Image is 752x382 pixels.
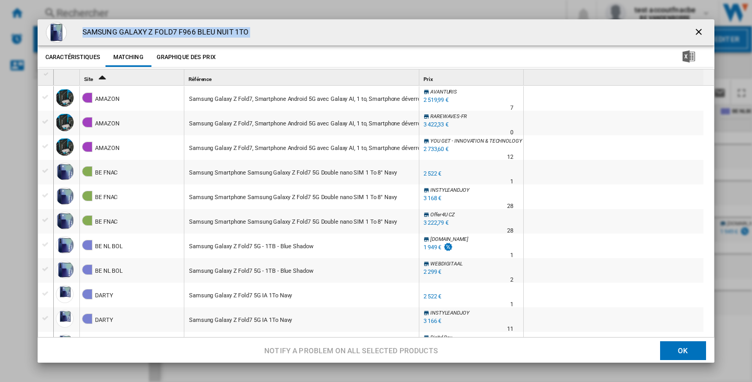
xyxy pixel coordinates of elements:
div: 1 949 € [424,244,441,251]
div: Délai de livraison : 7 jours [510,103,513,113]
div: BE NL BOL [95,259,123,283]
div: Délai de livraison : 0 jour [510,128,513,138]
div: https://www.fr.fnac.be/Smartphone-Samsung-Galaxy-Z-Fold7-5G-Double-nano-SIM-1-To-8-Navy/a21803282 [184,209,419,233]
div: https://www.fr.fnac.be/Smartphone-Samsung-Galaxy-Z-Fold7-5G-Double-nano-SIM-1-To-8-Navy/a21803282 [184,160,419,184]
div: Sort Ascending [82,70,184,86]
button: Graphique des prix [154,48,218,67]
div: Sort None [421,70,523,86]
div: Samsung Galaxy Z Fold7 5G - 1TB - Blue Shadow [189,259,313,283]
md-dialog: Product popup [38,19,714,363]
span: Sort Ascending [94,76,111,82]
span: RAREWAVES-FR [430,113,467,119]
span: [DOMAIN_NAME] [430,236,468,242]
div: BE FNAC [95,210,118,234]
div: 2 299 € [422,267,441,277]
div: BE FNAC [95,186,118,210]
div: Samsung Smartphone Samsung Galaxy Z Fold7 5G Double nano SIM 1 To 8" Navy [189,161,397,185]
div: Sort None [526,70,703,86]
div: 2 299 € [424,269,441,275]
div: 3 166 € [424,318,441,325]
div: 2 519,99 € [422,95,449,106]
span: INSTYLEANDJOY [430,310,469,316]
div: 3 222,79 € [424,219,449,226]
div: 2 522 € [424,293,441,300]
div: 2 519,99 € [424,97,449,103]
img: promotionV3.png [443,242,453,251]
div: Délai de livraison : 28 jours [507,226,513,236]
div: 2 522 € [422,169,441,179]
div: https://www.darty.com/nav/achat/gps_communication/telephone_mobile/telephone_portable/samsung_z_f... [184,283,419,307]
div: https://www.bol.com/be/nl/p/samsung-galaxy-z-fold7-5g-1tb-blue-shadow/9300000236074238/ [184,258,419,282]
span: YOU GET - INNOVATION & TECHNOLOGY [430,138,522,144]
div: 2 522 € [424,170,441,177]
span: WEBDIGITAAL [430,261,463,267]
div: Samsung Galaxy Z Fold7 5G IA 1To Navy [189,308,292,332]
button: Caractéristiques [43,48,103,67]
div: Délai de livraison : 1 jour [510,250,513,261]
ng-md-icon: getI18NText('BUTTONS.CLOSE_DIALOG') [694,27,706,39]
div: 3 168 € [422,193,441,204]
div: AMAZON [95,136,119,160]
div: Samsung Galaxy Z Fold7, Smartphone Android 5G avec Galaxy AI, 1 to, Smartphone déverrouillé, Bleu... [189,136,457,160]
div: BE NL BOL [95,235,123,259]
div: DARTY [95,333,113,357]
span: Offer 4U CZ [430,212,455,217]
img: excel-24x24.png [683,50,695,63]
div: AMAZON [95,87,119,111]
div: Samsung Galaxy Z Fold7 5G IA 1To Navy [189,284,292,308]
span: Prix [424,76,433,82]
div: https://www.darty.com/nav/achat/gps_communication/telephone_mobile/telephone_portable/samsung_z_f... [184,332,419,356]
span: INSTYLEANDJOY [430,187,469,193]
div: Samsung Galaxy Z Fold7, Smartphone Android 5G avec Galaxy AI, 1 to, Smartphone déverrouillé, Bleu... [189,112,457,136]
div: 2 733,60 € [422,144,449,155]
button: getI18NText('BUTTONS.CLOSE_DIALOG') [689,22,710,43]
div: 2 522 € [422,292,441,302]
span: Digital Bay [430,334,452,340]
span: AVANTURIS [430,89,457,95]
div: https://www.fr.fnac.be/Smartphone-Samsung-Galaxy-Z-Fold7-5G-Double-nano-SIM-1-To-8-Navy/a21803282 [184,184,419,209]
div: 3 422,33 € [422,120,449,130]
div: 3 422,33 € [424,121,449,128]
div: Samsung Galaxy Z Fold7, Smartphone Android 5G avec Galaxy AI, 1 to, Smartphone déverrouillé, Bleu... [189,87,457,111]
span: Site [84,76,93,82]
div: https://www.amazon.fr/Samsung-Galaxy-Smartphone-Android-d%C3%A9verrouill%C3%A9/dp/B0FK37JBPY [184,86,419,110]
img: darty [46,22,67,43]
div: Site Sort Ascending [82,70,184,86]
div: Délai de livraison : 12 jours [507,152,513,163]
div: DARTY [95,308,113,332]
div: Samsung Smartphone Samsung Galaxy Z Fold7 5G Double nano SIM 1 To 8" Navy [189,186,397,210]
div: AMAZON [95,112,119,136]
div: Délai de livraison : 1 jour [510,177,513,187]
div: Délai de livraison : 2 jours [510,275,513,285]
span: Référence [189,76,211,82]
div: 1 949 € [422,242,453,253]
div: DARTY [95,284,113,308]
div: https://www.amazon.fr/Samsung-Galaxy-Smartphone-Android-d%C3%A9verrouill%C3%A9/dp/B0FK37JBPY [184,135,419,159]
div: https://www.bol.com/be/nl/p/samsung-galaxy-z-fold7-5g-1tb-blue-shadow/9300000236074238/ [184,234,419,258]
div: Samsung Smartphone Samsung Galaxy Z Fold7 5G Double nano SIM 1 To 8" Navy [189,210,397,234]
button: OK [660,341,706,360]
div: Sort None [56,70,79,86]
div: Samsung Galaxy Z Fold7 5G - 1TB - Blue Shadow [189,235,313,259]
div: BE FNAC [95,161,118,185]
button: Notify a problem on all selected products [261,341,441,360]
div: 3 168 € [424,195,441,202]
div: Samsung Galaxy Z Fold7 5G IA 1To Navy [189,333,292,357]
div: Délai de livraison : 11 jours [507,324,513,334]
div: Référence Sort None [186,70,419,86]
div: Délai de livraison : 1 jour [510,299,513,310]
div: 3 222,79 € [422,218,449,228]
button: Télécharger au format Excel [666,48,712,67]
h4: SAMSUNG GALAXY Z FOLD7 F966 BLEU NUIT 1TO [77,27,249,38]
button: Matching [105,48,151,67]
div: Sort None [186,70,419,86]
div: 2 733,60 € [424,146,449,153]
div: Délai de livraison : 28 jours [507,201,513,212]
div: Prix Sort None [421,70,523,86]
div: https://www.darty.com/nav/achat/gps_communication/telephone_mobile/telephone_portable/samsung_z_f... [184,307,419,331]
div: https://www.amazon.fr/Samsung-Galaxy-Smartphone-Android-d%C3%A9verrouill%C3%A9/dp/B0FK37JBPY [184,111,419,135]
div: 3 166 € [422,316,441,327]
